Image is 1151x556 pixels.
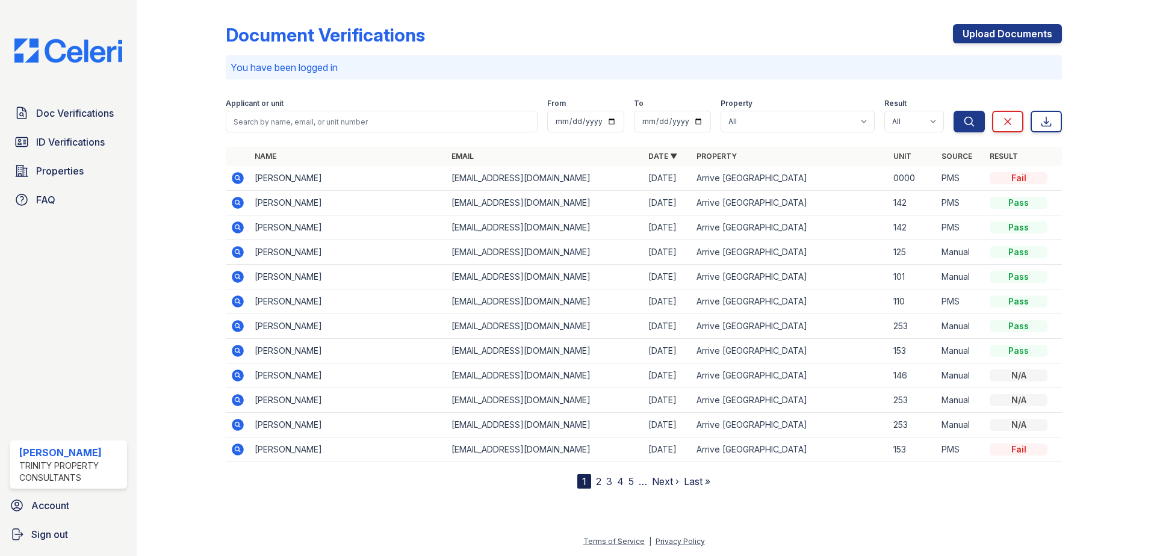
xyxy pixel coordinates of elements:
[696,152,737,161] a: Property
[255,152,276,161] a: Name
[692,413,889,437] td: Arrive [GEOGRAPHIC_DATA]
[447,413,644,437] td: [EMAIL_ADDRESS][DOMAIN_NAME]
[990,419,1047,431] div: N/A
[447,363,644,388] td: [EMAIL_ADDRESS][DOMAIN_NAME]
[447,339,644,363] td: [EMAIL_ADDRESS][DOMAIN_NAME]
[644,289,692,314] td: [DATE]
[990,172,1047,184] div: Fail
[36,193,55,207] span: FAQ
[644,215,692,240] td: [DATE]
[684,475,710,487] a: Last »
[447,437,644,462] td: [EMAIL_ADDRESS][DOMAIN_NAME]
[990,271,1047,283] div: Pass
[447,388,644,413] td: [EMAIL_ADDRESS][DOMAIN_NAME]
[10,188,127,212] a: FAQ
[692,215,889,240] td: Arrive [GEOGRAPHIC_DATA]
[889,363,937,388] td: 146
[644,413,692,437] td: [DATE]
[953,24,1062,43] a: Upload Documents
[547,99,566,108] label: From
[644,166,692,191] td: [DATE]
[577,474,591,489] div: 1
[893,152,911,161] a: Unit
[250,339,447,363] td: [PERSON_NAME]
[990,295,1047,307] div: Pass
[644,363,692,388] td: [DATE]
[990,369,1047,381] div: N/A
[231,60,1057,75] p: You have been logged in
[648,152,677,161] a: Date ▼
[36,106,114,120] span: Doc Verifications
[889,191,937,215] td: 142
[692,314,889,339] td: Arrive [GEOGRAPHIC_DATA]
[644,388,692,413] td: [DATE]
[250,265,447,289] td: [PERSON_NAME]
[644,265,692,289] td: [DATE]
[583,537,645,546] a: Terms of Service
[937,215,985,240] td: PMS
[937,437,985,462] td: PMS
[5,522,132,546] a: Sign out
[937,166,985,191] td: PMS
[692,166,889,191] td: Arrive [GEOGRAPHIC_DATA]
[937,265,985,289] td: Manual
[639,474,647,489] span: …
[250,240,447,265] td: [PERSON_NAME]
[937,388,985,413] td: Manual
[447,289,644,314] td: [EMAIL_ADDRESS][DOMAIN_NAME]
[937,339,985,363] td: Manual
[990,197,1047,209] div: Pass
[19,445,122,460] div: [PERSON_NAME]
[226,24,425,46] div: Document Verifications
[721,99,752,108] label: Property
[692,437,889,462] td: Arrive [GEOGRAPHIC_DATA]
[692,289,889,314] td: Arrive [GEOGRAPHIC_DATA]
[10,159,127,183] a: Properties
[990,221,1047,233] div: Pass
[692,363,889,388] td: Arrive [GEOGRAPHIC_DATA]
[250,437,447,462] td: [PERSON_NAME]
[937,191,985,215] td: PMS
[889,166,937,191] td: 0000
[942,152,972,161] a: Source
[36,164,84,178] span: Properties
[889,289,937,314] td: 110
[447,314,644,339] td: [EMAIL_ADDRESS][DOMAIN_NAME]
[889,215,937,240] td: 142
[634,99,644,108] label: To
[889,388,937,413] td: 253
[36,135,105,149] span: ID Verifications
[937,413,985,437] td: Manual
[644,437,692,462] td: [DATE]
[692,191,889,215] td: Arrive [GEOGRAPHIC_DATA]
[889,413,937,437] td: 253
[447,215,644,240] td: [EMAIL_ADDRESS][DOMAIN_NAME]
[447,191,644,215] td: [EMAIL_ADDRESS][DOMAIN_NAME]
[5,39,132,63] img: CE_Logo_Blue-a8612792a0a2168367f1c8372b55b34899dd931a85d93a1a3d3e32e68fde9ad4.png
[656,537,705,546] a: Privacy Policy
[451,152,474,161] a: Email
[250,363,447,388] td: [PERSON_NAME]
[990,345,1047,357] div: Pass
[692,265,889,289] td: Arrive [GEOGRAPHIC_DATA]
[10,101,127,125] a: Doc Verifications
[250,289,447,314] td: [PERSON_NAME]
[937,363,985,388] td: Manual
[226,99,284,108] label: Applicant or unit
[990,394,1047,406] div: N/A
[692,388,889,413] td: Arrive [GEOGRAPHIC_DATA]
[644,339,692,363] td: [DATE]
[5,493,132,517] a: Account
[596,475,601,487] a: 2
[10,130,127,154] a: ID Verifications
[990,443,1047,456] div: Fail
[644,314,692,339] td: [DATE]
[250,166,447,191] td: [PERSON_NAME]
[250,314,447,339] td: [PERSON_NAME]
[649,537,651,546] div: |
[990,246,1047,258] div: Pass
[692,240,889,265] td: Arrive [GEOGRAPHIC_DATA]
[226,111,538,132] input: Search by name, email, or unit number
[889,240,937,265] td: 125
